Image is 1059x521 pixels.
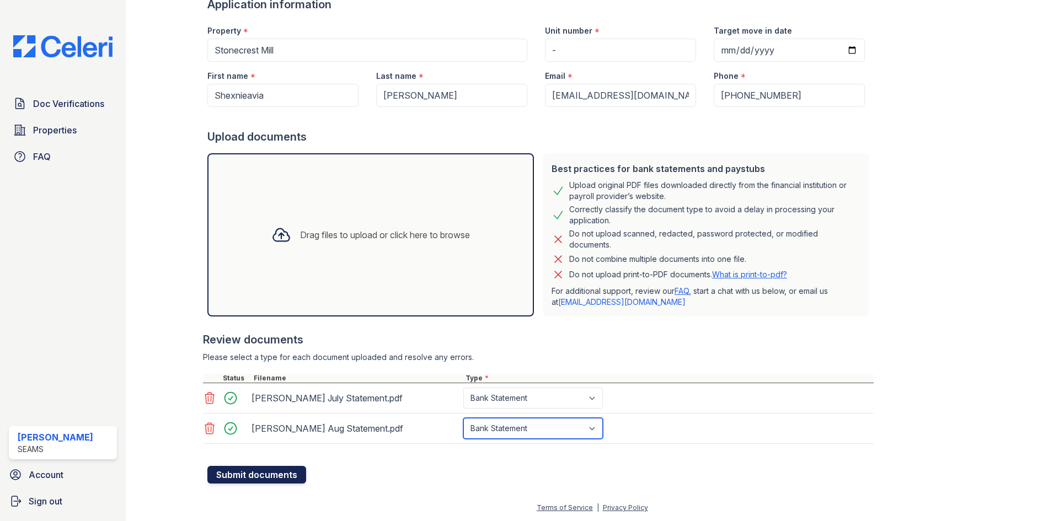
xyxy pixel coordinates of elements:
div: Upload original PDF files downloaded directly from the financial institution or payroll provider’... [569,180,860,202]
div: Upload documents [207,129,874,144]
a: FAQ [9,146,117,168]
div: Correctly classify the document type to avoid a delay in processing your application. [569,204,860,226]
a: What is print-to-pdf? [712,270,787,279]
div: [PERSON_NAME] [18,431,93,444]
div: [PERSON_NAME] July Statement.pdf [252,389,459,407]
label: Phone [714,71,739,82]
div: Best practices for bank statements and paystubs [552,162,860,175]
span: Account [29,468,63,481]
div: Do not upload scanned, redacted, password protected, or modified documents. [569,228,860,250]
div: Review documents [203,332,874,347]
a: [EMAIL_ADDRESS][DOMAIN_NAME] [558,297,686,307]
button: Submit documents [207,466,306,484]
a: Doc Verifications [9,93,117,115]
span: FAQ [33,150,51,163]
a: Account [4,464,121,486]
label: Property [207,25,241,36]
p: For additional support, review our , start a chat with us below, or email us at [552,286,860,308]
label: First name [207,71,248,82]
a: Sign out [4,490,121,512]
div: Do not combine multiple documents into one file. [569,253,746,266]
span: Properties [33,123,77,137]
div: [PERSON_NAME] Aug Statement.pdf [252,420,459,437]
div: SEAMS [18,444,93,455]
div: Please select a type for each document uploaded and resolve any errors. [203,352,874,363]
span: Sign out [29,495,62,508]
a: Properties [9,119,117,141]
img: CE_Logo_Blue-a8612792a0a2168367f1c8372b55b34899dd931a85d93a1a3d3e32e68fde9ad4.png [4,35,121,57]
label: Email [545,71,565,82]
p: Do not upload print-to-PDF documents. [569,269,787,280]
div: Type [463,374,874,383]
div: Drag files to upload or click here to browse [300,228,470,241]
a: Privacy Policy [603,503,648,512]
a: Terms of Service [537,503,593,512]
span: Doc Verifications [33,97,104,110]
div: | [597,503,599,512]
label: Last name [376,71,416,82]
label: Target move in date [714,25,792,36]
div: Status [221,374,252,383]
div: Filename [252,374,463,383]
label: Unit number [545,25,592,36]
a: FAQ [675,286,689,296]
